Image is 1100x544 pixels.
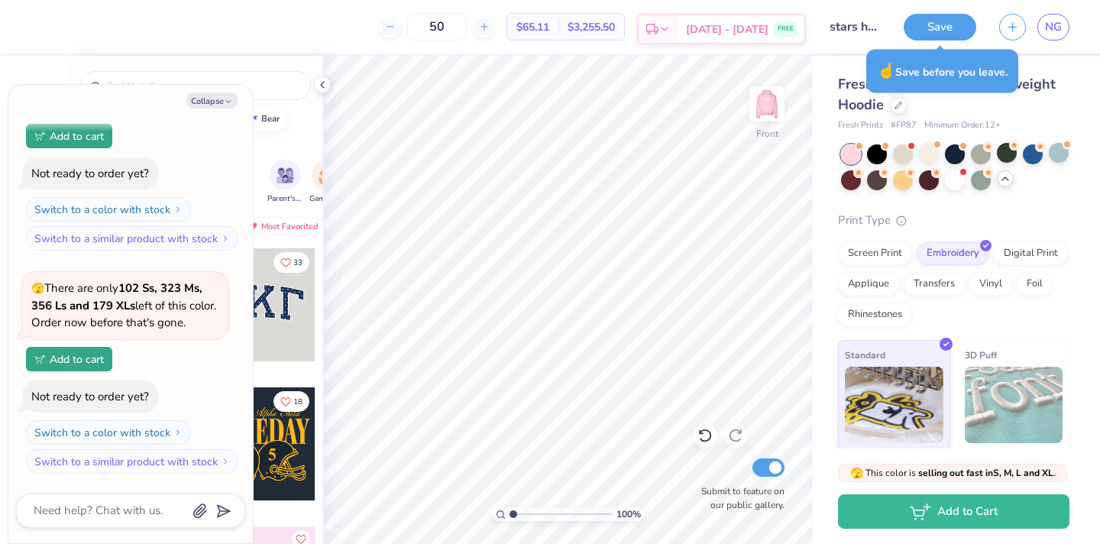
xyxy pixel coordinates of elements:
[407,13,467,40] input: – –
[1017,273,1053,296] div: Foil
[752,89,782,119] img: Front
[26,124,112,148] button: Add to cart
[838,303,912,326] div: Rhinestones
[31,280,202,313] strong: 102 Ss, 323 Ms, 356 Ls and 179 XLs
[34,355,45,364] img: Add to cart
[309,193,345,205] span: Game Day
[616,507,641,521] span: 100 %
[965,347,997,363] span: 3D Puff
[866,50,1018,93] div: Save before you leave.
[850,466,1056,480] span: This color is .
[838,119,883,132] span: Fresh Prints
[969,273,1012,296] div: Vinyl
[31,389,149,404] div: Not ready to order yet?
[918,467,1053,479] strong: selling out fast in S, M, L and XL
[277,167,294,184] img: Parent's Weekend Image
[877,61,895,81] span: ☝️
[850,466,863,481] span: 🫣
[904,14,976,40] button: Save
[1045,18,1062,36] span: NG
[838,242,912,265] div: Screen Print
[26,420,191,445] button: Switch to a color with stock
[309,160,345,205] div: filter for Game Day
[319,167,336,184] img: Game Day Image
[26,347,112,371] button: Add to cart
[293,398,302,406] span: 18
[994,242,1068,265] div: Digital Print
[838,273,899,296] div: Applique
[891,119,917,132] span: # FP87
[568,19,615,35] span: $3,255.50
[516,19,549,35] span: $65.11
[173,205,183,214] img: Switch to a color with stock
[31,281,44,296] span: 🫣
[778,24,794,34] span: FREE
[838,494,1069,529] button: Add to Cart
[31,280,216,330] span: There are only left of this color. Order now before that's gone.
[261,115,280,123] div: bear
[293,259,302,267] span: 33
[26,226,238,251] button: Switch to a similar product with stock
[26,197,191,222] button: Switch to a color with stock
[309,160,345,205] button: filter button
[173,428,183,437] img: Switch to a color with stock
[273,252,309,273] button: Like
[904,273,965,296] div: Transfers
[221,234,230,243] img: Switch to a similar product with stock
[26,449,238,474] button: Switch to a similar product with stock
[838,212,1069,229] div: Print Type
[917,242,989,265] div: Embroidery
[267,193,302,205] span: Parent's Weekend
[238,108,286,131] button: bear
[845,367,943,443] img: Standard
[267,160,302,205] button: filter button
[34,131,45,141] img: Add to cart
[221,457,230,466] img: Switch to a similar product with stock
[186,92,238,108] button: Collapse
[267,160,302,205] div: filter for Parent's Weekend
[817,11,892,42] input: Untitled Design
[693,484,785,512] label: Submit to feature on our public gallery.
[273,391,309,412] button: Like
[1037,14,1069,40] a: NG
[686,21,768,37] span: [DATE] - [DATE]
[756,127,778,141] div: Front
[838,75,1056,114] span: Fresh Prints Boston Heavyweight Hoodie
[31,166,149,181] div: Not ready to order yet?
[965,367,1063,443] img: 3D Puff
[239,217,325,235] div: Most Favorited
[105,78,301,93] input: Try "Alpha"
[845,347,885,363] span: Standard
[924,119,1001,132] span: Minimum Order: 12 +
